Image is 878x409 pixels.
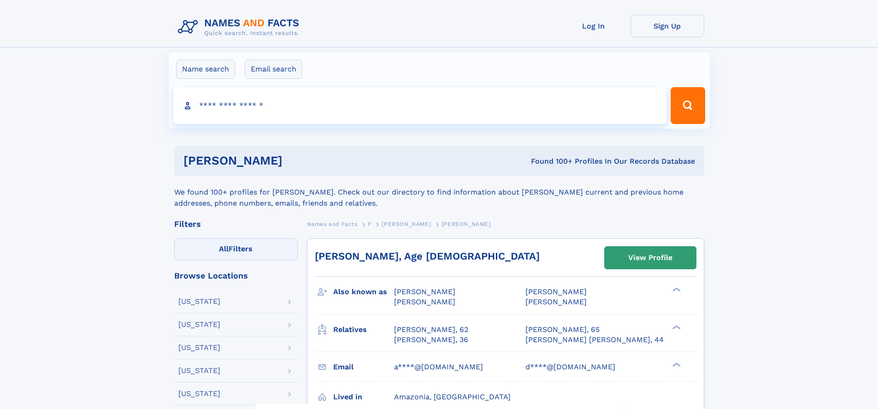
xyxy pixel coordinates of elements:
[178,390,220,397] div: [US_STATE]
[628,247,672,268] div: View Profile
[525,335,664,345] a: [PERSON_NAME] [PERSON_NAME], 44
[382,221,431,227] span: [PERSON_NAME]
[176,59,235,79] label: Name search
[670,287,681,293] div: ❯
[394,335,468,345] a: [PERSON_NAME], 36
[525,287,587,296] span: [PERSON_NAME]
[333,322,394,338] h3: Relatives
[174,15,307,40] img: Logo Names and Facts
[178,367,220,374] div: [US_STATE]
[670,324,681,330] div: ❯
[174,176,704,209] div: We found 100+ profiles for [PERSON_NAME]. Check out our directory to find information about [PERS...
[219,244,229,253] span: All
[174,220,298,228] div: Filters
[174,272,298,280] div: Browse Locations
[333,284,394,300] h3: Also known as
[394,392,511,401] span: Amazonia, [GEOGRAPHIC_DATA]
[671,87,705,124] button: Search Button
[382,218,431,230] a: [PERSON_NAME]
[368,221,371,227] span: F
[525,297,587,306] span: [PERSON_NAME]
[442,221,491,227] span: [PERSON_NAME]
[670,362,681,368] div: ❯
[315,250,540,262] a: [PERSON_NAME], Age [DEMOGRAPHIC_DATA]
[173,87,667,124] input: search input
[394,325,468,335] a: [PERSON_NAME], 62
[407,156,695,166] div: Found 100+ Profiles In Our Records Database
[333,359,394,375] h3: Email
[605,247,696,269] a: View Profile
[368,218,371,230] a: F
[557,15,631,37] a: Log In
[307,218,358,230] a: Names and Facts
[394,297,455,306] span: [PERSON_NAME]
[183,155,407,166] h1: [PERSON_NAME]
[178,321,220,328] div: [US_STATE]
[178,298,220,305] div: [US_STATE]
[245,59,302,79] label: Email search
[178,344,220,351] div: [US_STATE]
[525,325,600,335] a: [PERSON_NAME], 65
[394,287,455,296] span: [PERSON_NAME]
[333,389,394,405] h3: Lived in
[631,15,704,37] a: Sign Up
[174,238,298,261] label: Filters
